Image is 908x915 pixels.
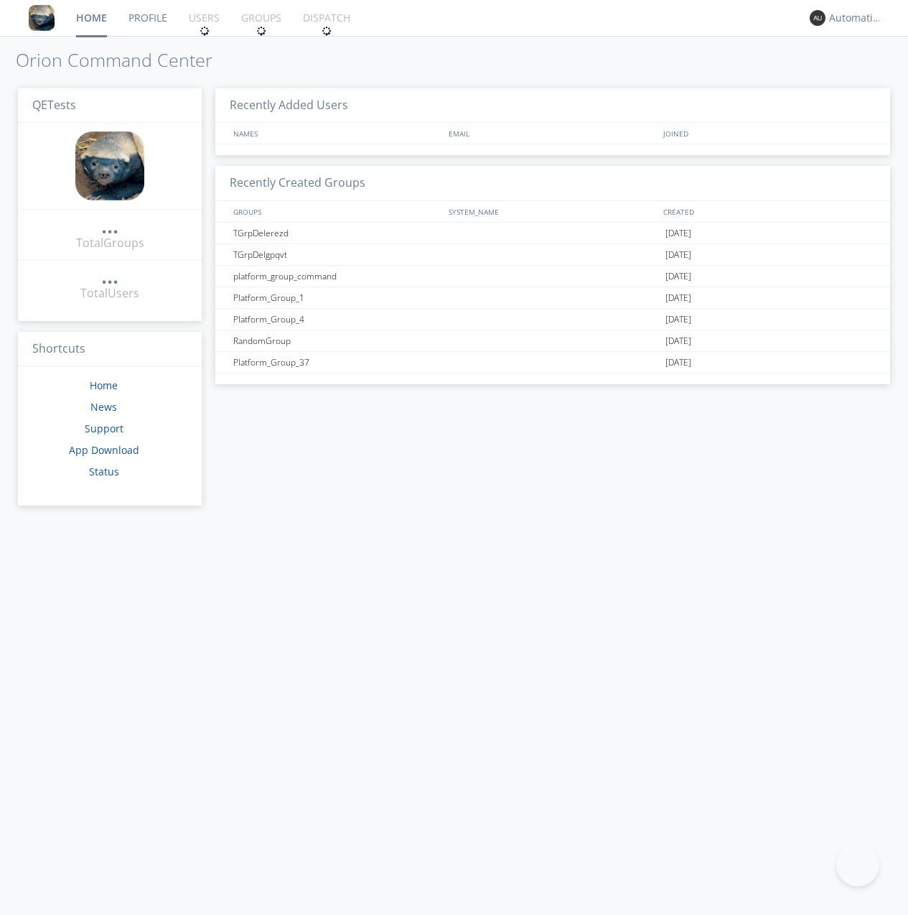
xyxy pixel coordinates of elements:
span: [DATE] [665,330,691,352]
div: Total Users [80,285,139,302]
div: SYSTEM_NAME [445,201,660,222]
span: [DATE] [665,266,691,287]
img: 8ff700cf5bab4eb8a436322861af2272 [75,131,144,200]
div: platform_group_command [230,266,444,287]
div: NAMES [230,123,441,144]
img: 8ff700cf5bab4eb8a436322861af2272 [29,5,55,31]
img: spin.svg [256,26,266,36]
a: Support [85,422,123,435]
div: ... [101,269,118,283]
div: TGrpDelgpqvt [230,244,444,265]
div: EMAIL [445,123,660,144]
iframe: Toggle Customer Support [836,843,879,886]
a: platform_group_command[DATE] [215,266,890,287]
a: News [90,400,117,414]
a: TGrpDelgpqvt[DATE] [215,244,890,266]
a: ... [101,218,118,235]
a: App Download [69,443,139,457]
div: Automation+0004 [829,11,883,25]
div: RandomGroup [230,330,444,351]
a: ... [101,269,118,285]
a: Home [90,378,118,392]
div: Total Groups [76,235,144,251]
span: [DATE] [665,223,691,244]
div: CREATED [660,201,876,222]
a: Platform_Group_4[DATE] [215,309,890,330]
img: spin.svg [200,26,210,36]
h3: Shortcuts [18,332,202,367]
div: JOINED [660,123,876,144]
span: [DATE] [665,244,691,266]
a: Platform_Group_37[DATE] [215,352,890,373]
img: 373638.png [810,10,825,26]
a: Platform_Group_1[DATE] [215,287,890,309]
div: Platform_Group_4 [230,309,444,330]
h3: Recently Added Users [215,88,890,124]
a: RandomGroup[DATE] [215,330,890,352]
a: TGrpDelerezd[DATE] [215,223,890,244]
div: GROUPS [230,201,441,222]
span: [DATE] [665,287,691,309]
div: TGrpDelerezd [230,223,444,243]
div: ... [101,218,118,233]
div: Platform_Group_1 [230,287,444,308]
span: [DATE] [665,352,691,373]
span: [DATE] [665,309,691,330]
div: Platform_Group_37 [230,352,444,373]
h3: Recently Created Groups [215,166,890,201]
a: Status [89,465,119,478]
img: spin.svg [322,26,332,36]
span: QETests [32,97,76,113]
